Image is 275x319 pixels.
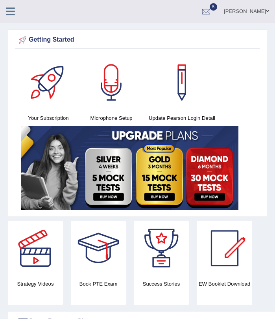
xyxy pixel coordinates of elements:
h4: Book PTE Exam [71,280,126,288]
h4: Update Pearson Login Detail [147,114,217,122]
div: Getting Started [17,34,258,46]
h4: EW Booklet Download [197,280,252,288]
img: small5.jpg [21,126,238,210]
h4: Your Subscription [21,114,76,122]
h4: Success Stories [134,280,189,288]
span: 5 [210,3,218,11]
h4: Microphone Setup [84,114,139,122]
h4: Strategy Videos [8,280,63,288]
